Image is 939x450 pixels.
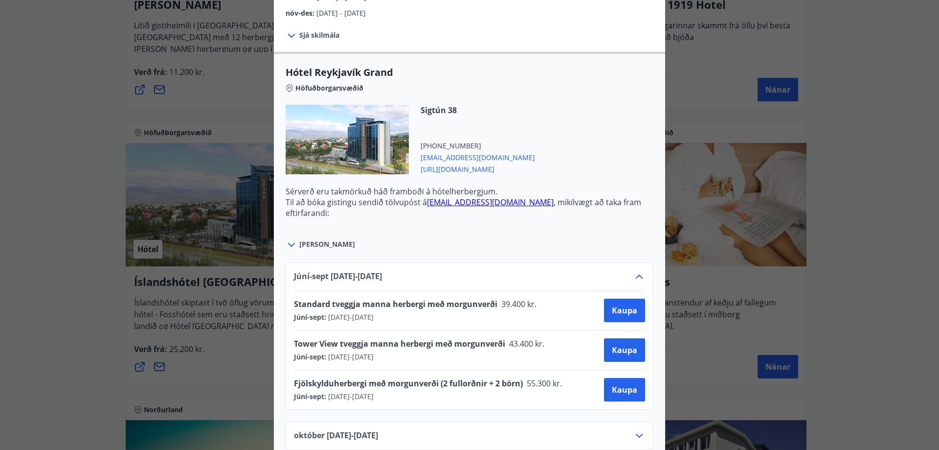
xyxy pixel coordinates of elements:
span: Sigtún 38 [421,105,535,116]
span: nóv-des : [286,8,316,18]
span: [DATE] - [DATE] [316,8,366,18]
span: [EMAIL_ADDRESS][DOMAIN_NAME] [421,151,535,163]
span: Sjá skilmála [299,30,339,40]
span: Höfuðborgarsvæðið [295,83,363,93]
span: Hótel Reykjavík Grand [286,66,653,79]
span: [PHONE_NUMBER] [421,141,535,151]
